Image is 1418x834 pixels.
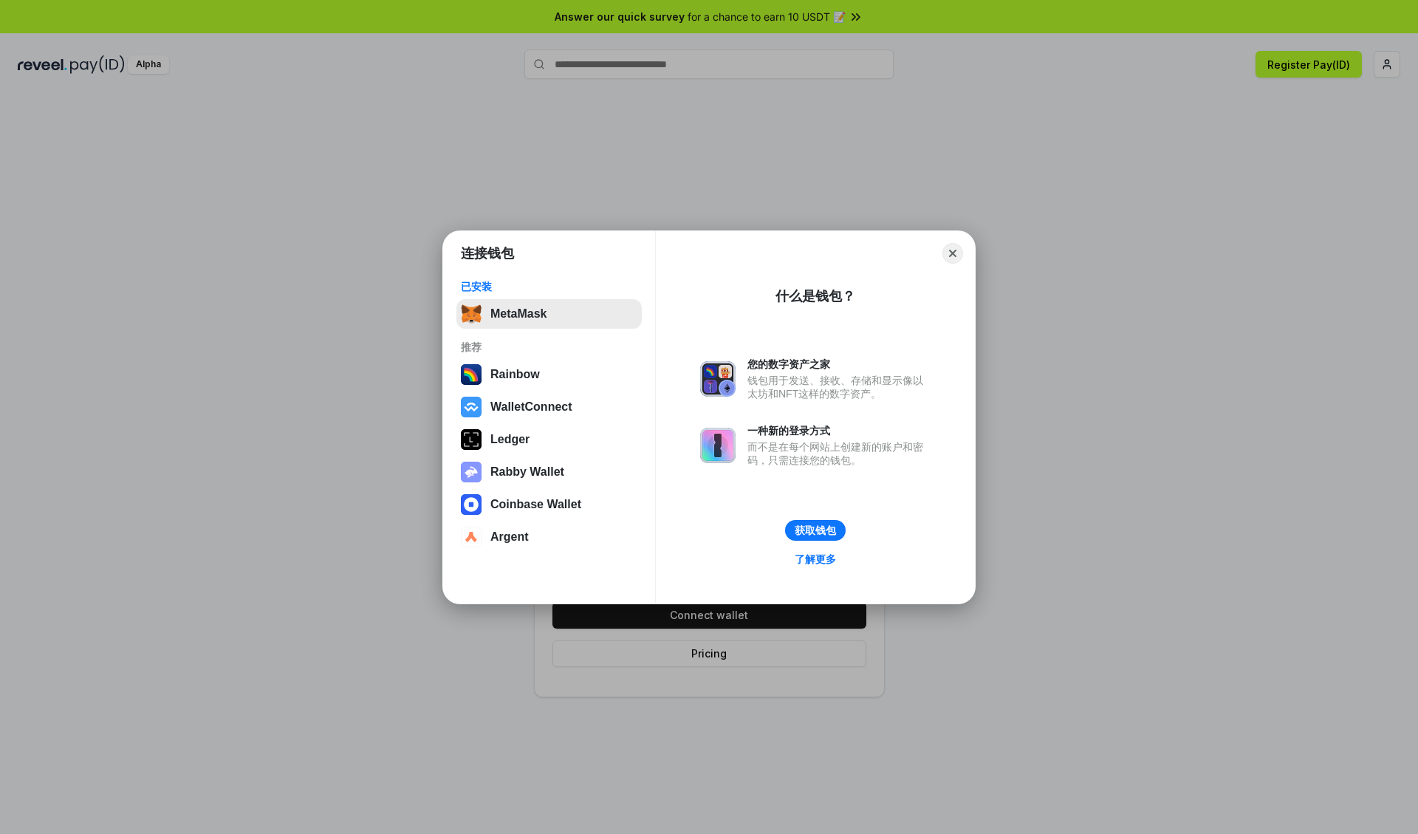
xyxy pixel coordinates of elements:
[795,524,836,537] div: 获取钱包
[747,374,931,400] div: 钱包用于发送、接收、存储和显示像以太坊和NFT这样的数字资产。
[747,358,931,371] div: 您的数字资产之家
[461,494,482,515] img: svg+xml,%3Csvg%20width%3D%2228%22%20height%3D%2228%22%20viewBox%3D%220%200%2028%2028%22%20fill%3D...
[461,364,482,385] img: svg+xml,%3Csvg%20width%3D%22120%22%20height%3D%22120%22%20viewBox%3D%220%200%20120%20120%22%20fil...
[785,520,846,541] button: 获取钱包
[700,361,736,397] img: svg+xml,%3Csvg%20xmlns%3D%22http%3A%2F%2Fwww.w3.org%2F2000%2Fsvg%22%20fill%3D%22none%22%20viewBox...
[461,280,637,293] div: 已安装
[942,243,963,264] button: Close
[461,527,482,547] img: svg+xml,%3Csvg%20width%3D%2228%22%20height%3D%2228%22%20viewBox%3D%220%200%2028%2028%22%20fill%3D...
[456,299,642,329] button: MetaMask
[490,498,581,511] div: Coinbase Wallet
[490,368,540,381] div: Rainbow
[747,440,931,467] div: 而不是在每个网站上创建新的账户和密码，只需连接您的钱包。
[461,304,482,324] img: svg+xml,%3Csvg%20fill%3D%22none%22%20height%3D%2233%22%20viewBox%3D%220%200%2035%2033%22%20width%...
[700,428,736,463] img: svg+xml,%3Csvg%20xmlns%3D%22http%3A%2F%2Fwww.w3.org%2F2000%2Fsvg%22%20fill%3D%22none%22%20viewBox...
[786,550,845,569] a: 了解更多
[490,530,529,544] div: Argent
[461,462,482,482] img: svg+xml,%3Csvg%20xmlns%3D%22http%3A%2F%2Fwww.w3.org%2F2000%2Fsvg%22%20fill%3D%22none%22%20viewBox...
[461,397,482,417] img: svg+xml,%3Csvg%20width%3D%2228%22%20height%3D%2228%22%20viewBox%3D%220%200%2028%2028%22%20fill%3D...
[456,457,642,487] button: Rabby Wallet
[461,341,637,354] div: 推荐
[490,307,547,321] div: MetaMask
[456,360,642,389] button: Rainbow
[490,465,564,479] div: Rabby Wallet
[490,433,530,446] div: Ledger
[456,490,642,519] button: Coinbase Wallet
[490,400,572,414] div: WalletConnect
[456,425,642,454] button: Ledger
[456,392,642,422] button: WalletConnect
[747,424,931,437] div: 一种新的登录方式
[775,287,855,305] div: 什么是钱包？
[795,553,836,566] div: 了解更多
[456,522,642,552] button: Argent
[461,245,514,262] h1: 连接钱包
[461,429,482,450] img: svg+xml,%3Csvg%20xmlns%3D%22http%3A%2F%2Fwww.w3.org%2F2000%2Fsvg%22%20width%3D%2228%22%20height%3...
